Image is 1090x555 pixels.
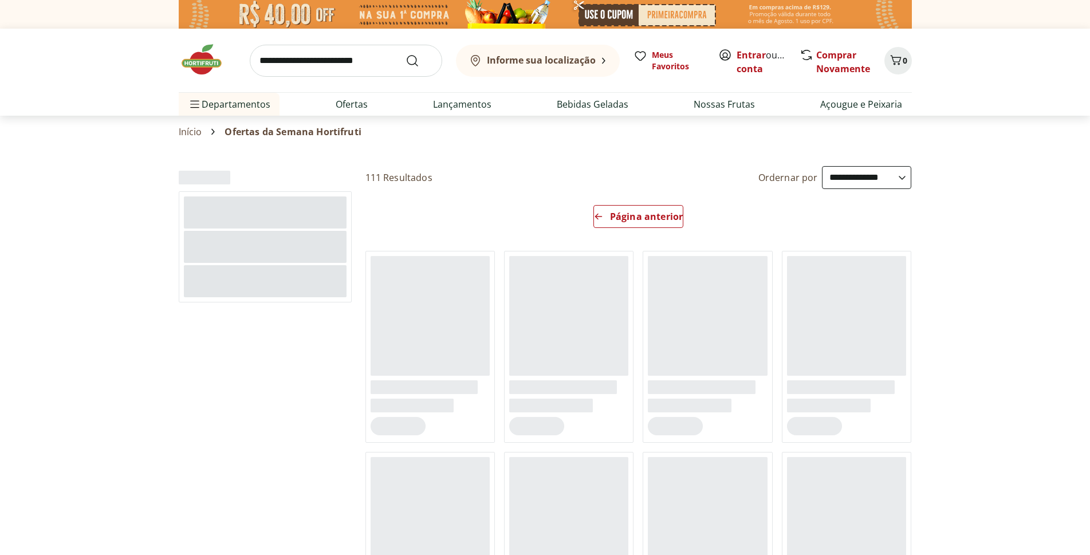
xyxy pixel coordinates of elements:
span: Página anterior [610,212,683,221]
button: Informe sua localização [456,45,620,77]
img: Hortifruti [179,42,236,77]
a: Criar conta [737,49,800,75]
span: Departamentos [188,90,270,118]
a: Meus Favoritos [633,49,705,72]
a: Bebidas Geladas [557,97,628,111]
b: Informe sua localização [487,54,596,66]
a: Nossas Frutas [694,97,755,111]
button: Carrinho [884,47,912,74]
button: Submit Search [406,54,433,68]
span: ou [737,48,788,76]
a: Início [179,127,202,137]
span: Meus Favoritos [652,49,705,72]
a: Página anterior [593,205,683,233]
button: Menu [188,90,202,118]
label: Ordernar por [758,171,818,184]
a: Açougue e Peixaria [820,97,902,111]
span: 0 [903,55,907,66]
a: Entrar [737,49,766,61]
a: Lançamentos [433,97,491,111]
svg: Arrow Left icon [594,212,603,221]
h2: 111 Resultados [365,171,432,184]
a: Comprar Novamente [816,49,870,75]
span: Ofertas da Semana Hortifruti [225,127,361,137]
input: search [250,45,442,77]
a: Ofertas [336,97,368,111]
